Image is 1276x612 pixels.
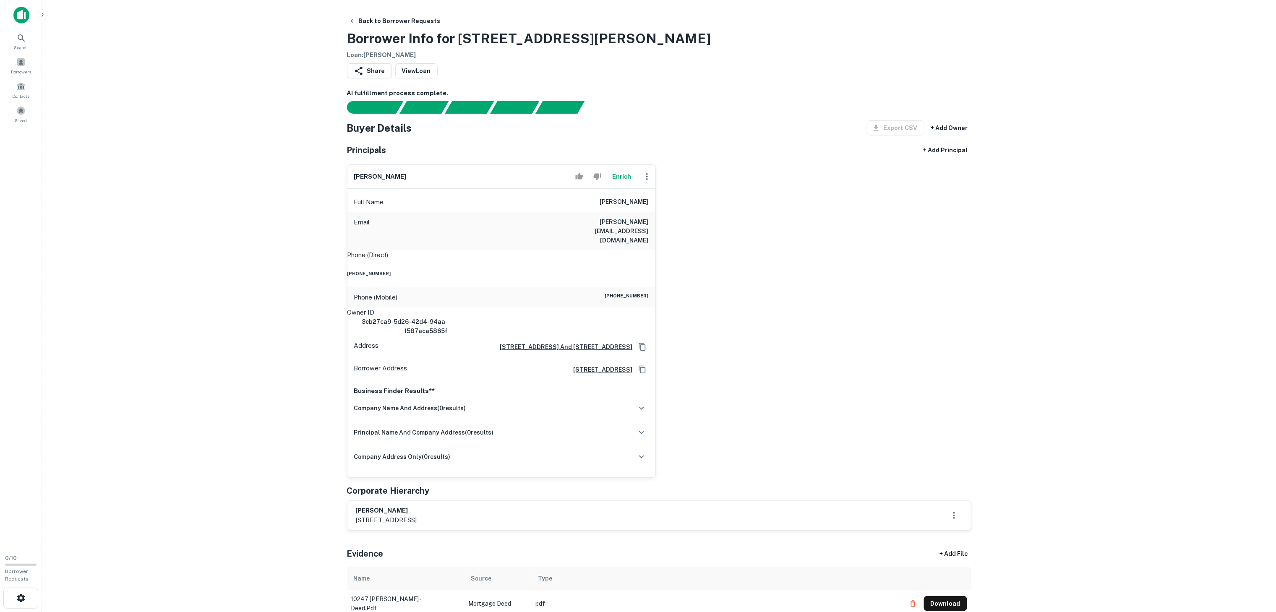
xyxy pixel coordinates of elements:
div: Your request is received and processing... [399,101,449,114]
p: Business Finder Results** [354,386,649,396]
th: Type [532,567,901,590]
h6: company name and address ( 0 results) [354,404,466,413]
h5: Corporate Hierarchy [347,484,430,497]
div: Name [354,573,370,583]
h6: [PERSON_NAME] [356,506,417,516]
h6: [PERSON_NAME] [354,172,407,182]
button: Reject [590,168,605,185]
div: Sending borrower request to AI... [337,101,400,114]
button: Copy Address [636,341,649,353]
button: + Add Owner [928,120,971,135]
h4: Buyer Details [347,120,412,135]
button: Back to Borrower Requests [345,13,444,29]
p: Email [354,217,370,245]
h3: Borrower Info for [STREET_ADDRESS][PERSON_NAME] [347,29,711,49]
h6: company address only ( 0 results) [354,452,451,461]
p: Owner ID [347,307,655,318]
h6: [PERSON_NAME][EMAIL_ADDRESS][DOMAIN_NAME] [548,217,649,245]
h5: Evidence [347,547,384,560]
a: [STREET_ADDRESS] [567,365,633,374]
a: Search [3,30,39,52]
h6: [PHONE_NUMBER] [605,292,649,302]
h5: Principals [347,144,386,156]
button: Share [347,63,392,78]
h6: 3cb27ca9-5d26-42d4-94aa-1587aca5865f [347,317,448,336]
span: Search [14,44,28,51]
th: Source [464,567,532,590]
a: [STREET_ADDRESS] And [STREET_ADDRESS] [493,342,633,352]
span: Saved [15,117,27,124]
div: Principals found, AI now looking for contact information... [490,101,539,114]
p: Full Name [354,197,384,207]
h6: AI fulfillment process complete. [347,89,971,98]
button: Download [924,596,967,611]
a: Contacts [3,78,39,101]
p: Phone (Mobile) [354,292,398,302]
button: Accept [572,168,587,185]
button: Copy Address [636,363,649,376]
span: Borrowers [11,68,31,75]
p: Address [354,341,379,353]
h6: [PERSON_NAME] [600,197,649,207]
p: Phone (Direct) [347,250,389,260]
h6: [PHONE_NUMBER] [347,270,655,277]
div: Source [471,573,492,583]
button: + Add Principal [920,143,971,158]
img: capitalize-icon.png [13,7,29,23]
span: Contacts [13,93,29,99]
span: 0 / 10 [5,555,17,561]
th: Name [347,567,464,590]
iframe: Chat Widget [1234,545,1276,585]
div: Documents found, AI parsing details... [445,101,494,114]
button: Enrich [608,168,635,185]
a: ViewLoan [395,63,438,78]
div: Type [538,573,553,583]
button: Delete file [905,597,921,610]
h6: Loan : [PERSON_NAME] [347,50,711,60]
div: + Add File [924,547,983,562]
a: Saved [3,103,39,125]
a: Borrowers [3,54,39,77]
p: [STREET_ADDRESS] [356,515,417,525]
h6: principal name and company address ( 0 results) [354,428,494,437]
p: Borrower Address [354,363,407,376]
span: Borrower Requests [5,568,29,582]
div: Principals found, still searching for contact information. This may take time... [535,101,585,114]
